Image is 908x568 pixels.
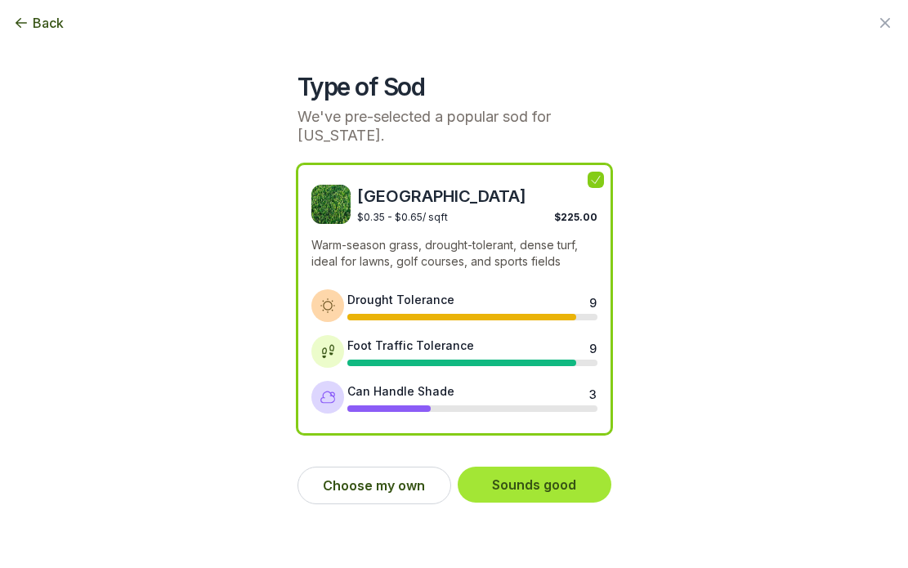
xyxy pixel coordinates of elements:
[311,237,597,270] p: Warm-season grass, drought-tolerant, dense turf, ideal for lawns, golf courses, and sports fields
[347,337,474,354] div: Foot Traffic Tolerance
[347,382,454,400] div: Can Handle Shade
[320,343,336,360] img: Foot traffic tolerance icon
[297,108,611,145] p: We've pre-selected a popular sod for [US_STATE].
[13,13,64,33] button: Back
[554,211,597,223] span: $225.00
[311,185,351,224] img: Bermuda sod image
[589,294,596,307] div: 9
[320,389,336,405] img: Shade tolerance icon
[357,185,597,208] span: [GEOGRAPHIC_DATA]
[297,467,451,504] button: Choose my own
[589,386,596,399] div: 3
[589,340,596,353] div: 9
[297,72,611,101] h2: Type of Sod
[320,297,336,314] img: Drought tolerance icon
[347,291,454,308] div: Drought Tolerance
[33,13,64,33] span: Back
[357,211,448,223] span: $0.35 - $0.65 / sqft
[458,467,611,503] button: Sounds good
